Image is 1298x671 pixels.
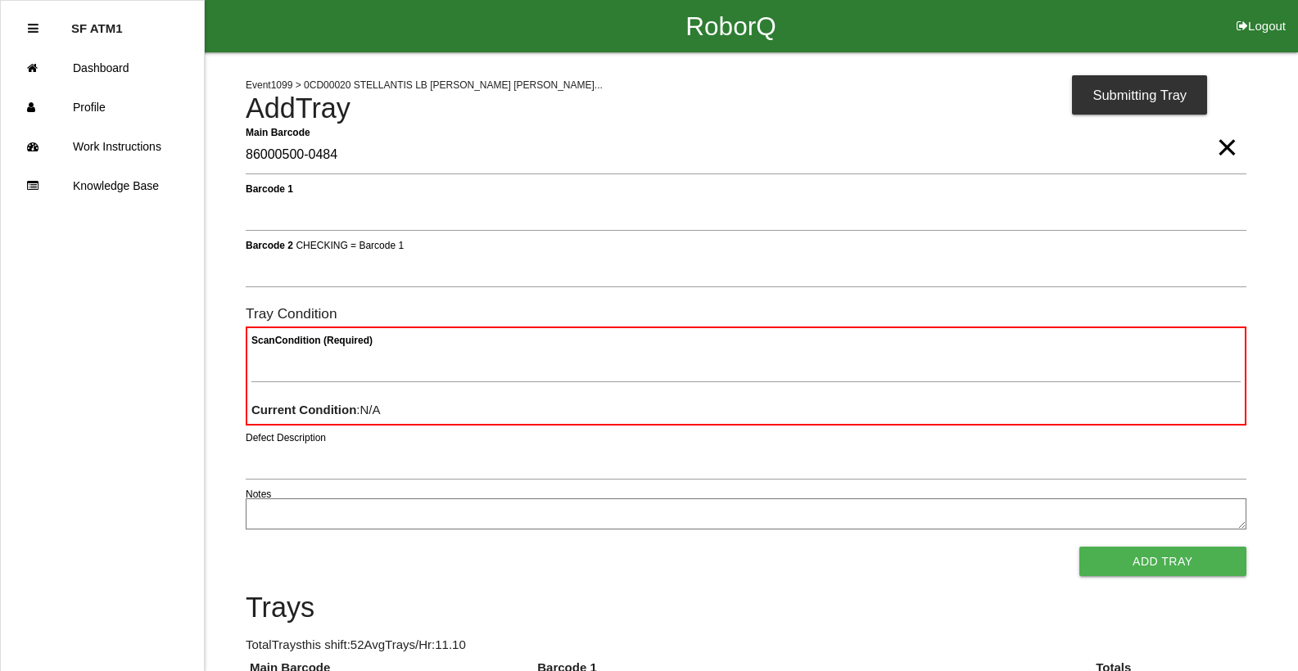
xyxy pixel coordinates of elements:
a: Dashboard [1,48,204,88]
h4: Trays [246,592,1246,624]
b: Barcode 1 [246,182,293,194]
div: Submitting Tray [1072,75,1207,115]
a: Work Instructions [1,127,204,166]
button: Add Tray [1079,547,1246,576]
b: Main Barcode [246,126,310,137]
b: Current Condition [251,403,356,417]
b: Barcode 2 [246,239,293,250]
label: Notes [246,487,271,502]
label: Defect Description [246,430,326,445]
a: Knowledge Base [1,166,204,205]
div: Close [28,9,38,48]
span: : N/A [251,403,381,417]
span: CHECKING = Barcode 1 [296,239,404,250]
input: Required [246,137,1246,174]
p: Total Trays this shift: 52 Avg Trays /Hr: 11.10 [246,636,1246,655]
b: Scan Condition (Required) [251,335,373,346]
span: Clear Input [1216,115,1237,147]
span: Event 1099 > 0CD00020 STELLANTIS LB [PERSON_NAME] [PERSON_NAME]... [246,79,603,91]
p: SF ATM1 [71,9,123,35]
h6: Tray Condition [246,306,1246,322]
a: Profile [1,88,204,127]
h4: Add Tray [246,93,1246,124]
